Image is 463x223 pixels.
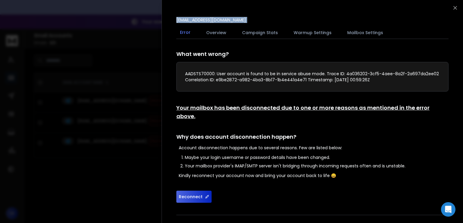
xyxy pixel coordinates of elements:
h1: Your mailbox has been disconnected due to one or more reasons as mentioned in the error above. [176,104,449,121]
li: Maybe your login username or password details have been changed. [185,154,449,160]
button: Reconnect [176,191,212,203]
h1: Why does account disconnection happen? [176,133,449,141]
button: Error [176,26,194,40]
p: Kindly reconnect your account now and bring your account back to life 😄 [179,173,449,179]
li: Your mailbox provider's IMAP/SMTP server isn't bridging through incoming requests often and is un... [185,163,449,169]
button: Overview [203,26,230,39]
button: Mailbox Settings [344,26,387,39]
p: Account disconnection happens due to several reasons. Few are listed below: [179,145,449,151]
button: Warmup Settings [290,26,335,39]
p: [EMAIL_ADDRESS][DOMAIN_NAME] [176,17,246,23]
button: Campaign Stats [238,26,282,39]
p: AADSTS70000: User account is found to be in service abuse mode. Trace ID: 4a036202-3cf5-4aee-8a2f... [185,71,440,83]
div: Open Intercom Messenger [441,202,455,217]
h1: What went wrong? [176,50,449,58]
